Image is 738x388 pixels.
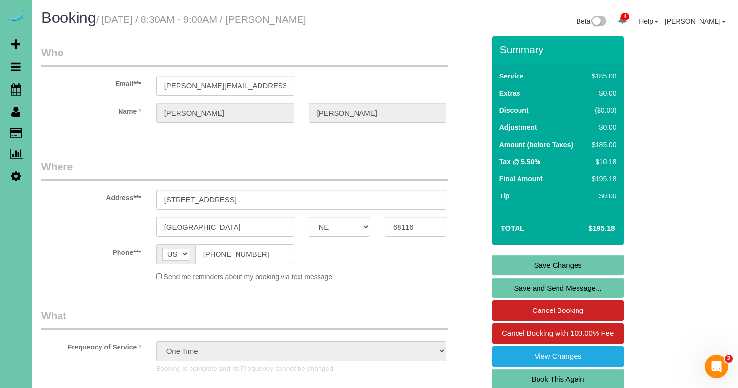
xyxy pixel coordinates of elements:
[590,16,606,28] img: New interface
[725,355,733,363] span: 2
[588,71,616,81] div: $185.00
[499,71,524,81] label: Service
[6,10,25,23] img: Automaid Logo
[588,191,616,201] div: $0.00
[588,122,616,132] div: $0.00
[34,339,149,352] label: Frequency of Service *
[499,140,573,150] label: Amount (before Taxes)
[588,105,616,115] div: ($0.00)
[705,355,728,378] iframe: Intercom live chat
[639,18,658,25] a: Help
[499,174,543,184] label: Final Amount
[164,273,333,281] span: Send me reminders about my booking via text message
[41,159,448,181] legend: Where
[588,157,616,167] div: $10.18
[577,18,607,25] a: Beta
[588,88,616,98] div: $0.00
[588,140,616,150] div: $185.00
[41,9,96,26] span: Booking
[96,14,306,25] small: / [DATE] / 8:30AM - 9:00AM / [PERSON_NAME]
[492,346,624,367] a: View Changes
[499,105,529,115] label: Discount
[559,224,615,233] h4: $195.18
[501,224,525,232] strong: Total
[499,122,537,132] label: Adjustment
[492,300,624,321] a: Cancel Booking
[492,278,624,298] a: Save and Send Message...
[499,191,510,201] label: Tip
[41,45,448,67] legend: Who
[621,13,629,20] span: 4
[588,174,616,184] div: $195.18
[613,10,632,31] a: 4
[500,44,619,55] h3: Summary
[499,157,540,167] label: Tax @ 5.50%
[492,323,624,344] a: Cancel Booking with 100.00% Fee
[156,364,447,373] p: Booking is complete and its Frequency cannot be changed
[492,255,624,275] a: Save Changes
[499,88,520,98] label: Extras
[502,329,614,337] span: Cancel Booking with 100.00% Fee
[34,103,149,116] label: Name *
[41,309,448,330] legend: What
[665,18,726,25] a: [PERSON_NAME]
